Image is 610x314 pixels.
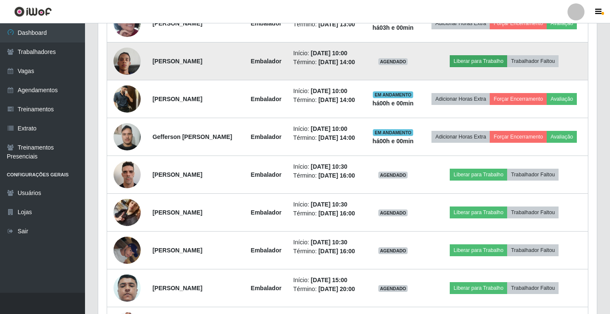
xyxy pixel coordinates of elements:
button: Forçar Encerramento [490,17,547,29]
strong: há 03 h e 00 min [372,24,414,31]
span: AGENDADO [378,285,408,292]
img: 1754491826586.jpeg [113,232,141,268]
button: Liberar para Trabalho [450,169,507,181]
li: Término: [293,247,360,256]
img: 1745620439120.jpeg [113,81,141,117]
span: AGENDADO [378,58,408,65]
time: [DATE] 10:00 [311,88,347,94]
img: 1697820743955.jpeg [113,264,141,312]
strong: [PERSON_NAME] [153,285,202,291]
button: Liberar para Trabalho [450,282,507,294]
button: Liberar para Trabalho [450,55,507,67]
span: AGENDADO [378,172,408,178]
li: Término: [293,96,360,105]
button: Trabalhador Faltou [507,55,559,67]
span: EM ANDAMENTO [373,91,413,98]
strong: há 00 h e 00 min [372,100,414,107]
li: Início: [293,87,360,96]
time: [DATE] 10:00 [311,50,347,57]
button: Avaliação [547,93,577,105]
button: Liberar para Trabalho [450,207,507,218]
img: CoreUI Logo [14,6,52,17]
strong: [PERSON_NAME] [153,96,202,102]
img: 1746137035035.jpeg [113,188,141,237]
time: [DATE] 13:00 [318,21,355,28]
time: [DATE] 15:00 [311,277,347,283]
img: 1672423155004.jpeg [113,37,141,85]
strong: [PERSON_NAME] [153,209,202,216]
button: Avaliação [547,131,577,143]
time: [DATE] 14:00 [318,134,355,141]
strong: há 00 h e 00 min [372,138,414,144]
strong: [PERSON_NAME] [153,247,202,254]
time: [DATE] 10:30 [311,163,347,170]
button: Adicionar Horas Extra [431,17,490,29]
strong: Embalador [251,209,281,216]
button: Forçar Encerramento [490,93,547,105]
button: Trabalhador Faltou [507,207,559,218]
li: Término: [293,209,360,218]
img: 1756659986105.jpeg [113,119,141,155]
strong: Embalador [251,20,281,27]
button: Forçar Encerramento [490,131,547,143]
li: Início: [293,124,360,133]
button: Adicionar Horas Extra [431,93,490,105]
li: Término: [293,20,360,29]
li: Início: [293,200,360,209]
li: Término: [293,58,360,67]
button: Liberar para Trabalho [450,244,507,256]
time: [DATE] 16:00 [318,172,355,179]
strong: Embalador [251,58,281,65]
strong: Embalador [251,247,281,254]
time: [DATE] 16:00 [318,248,355,255]
span: AGENDADO [378,247,408,254]
button: Trabalhador Faltou [507,282,559,294]
strong: Embalador [251,133,281,140]
li: Início: [293,49,360,58]
li: Término: [293,171,360,180]
time: [DATE] 14:00 [318,96,355,103]
button: Adicionar Horas Extra [431,131,490,143]
button: Trabalhador Faltou [507,169,559,181]
strong: [PERSON_NAME] [153,58,202,65]
time: [DATE] 20:00 [318,286,355,292]
time: [DATE] 10:30 [311,201,347,208]
time: [DATE] 10:00 [311,125,347,132]
li: Término: [293,285,360,294]
li: Início: [293,238,360,247]
button: Avaliação [547,17,577,29]
time: [DATE] 16:00 [318,210,355,217]
li: Início: [293,276,360,285]
img: 1754059666025.jpeg [113,156,141,192]
time: [DATE] 14:00 [318,59,355,65]
strong: [PERSON_NAME] [153,171,202,178]
li: Início: [293,162,360,171]
time: [DATE] 10:30 [311,239,347,246]
strong: [PERSON_NAME] [153,20,202,27]
strong: Embalador [251,96,281,102]
button: Trabalhador Faltou [507,244,559,256]
span: EM ANDAMENTO [373,129,413,136]
strong: Embalador [251,285,281,291]
li: Término: [293,133,360,142]
strong: Gefferson [PERSON_NAME] [153,133,232,140]
strong: Embalador [251,171,281,178]
span: AGENDADO [378,209,408,216]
